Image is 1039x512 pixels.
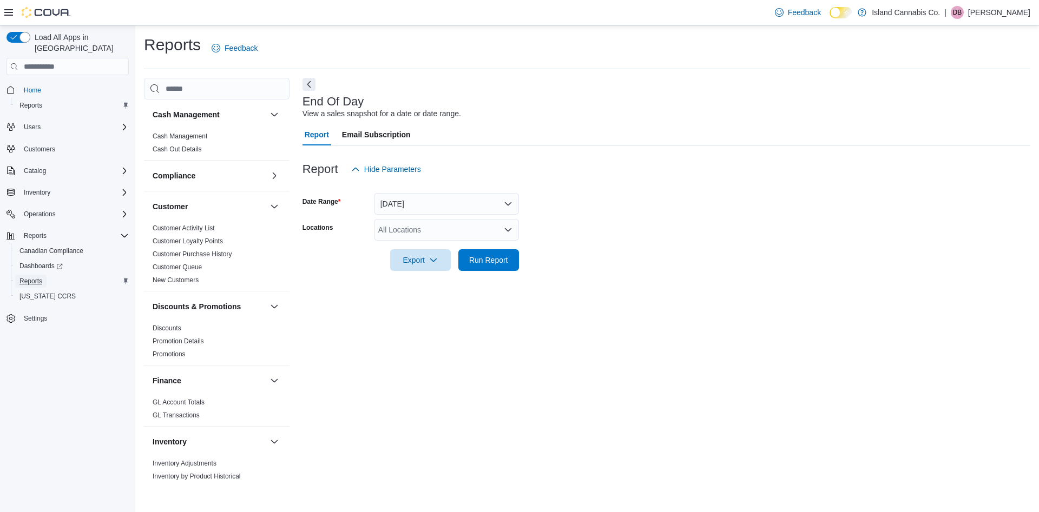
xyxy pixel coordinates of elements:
span: Discounts [153,324,181,333]
span: Canadian Compliance [15,244,129,257]
a: Reports [15,275,47,288]
label: Date Range [303,197,341,206]
nav: Complex example [6,77,129,354]
span: Reports [19,101,42,110]
div: Finance [144,396,290,426]
button: Operations [19,208,60,221]
div: Customer [144,222,290,291]
a: Customer Activity List [153,224,215,232]
button: [DATE] [374,193,519,215]
h3: Discounts & Promotions [153,301,241,312]
span: [US_STATE] CCRS [19,292,76,301]
a: Customer Queue [153,263,202,271]
a: Dashboards [11,258,133,274]
button: Discounts & Promotions [268,300,281,313]
button: Reports [11,274,133,289]
a: GL Account Totals [153,398,205,406]
h3: Cash Management [153,109,220,120]
button: Home [2,82,133,97]
a: Promotion Details [153,337,204,345]
span: Dashboards [19,262,63,270]
span: Customer Queue [153,263,202,271]
button: Users [2,119,133,135]
a: Discounts [153,324,181,332]
span: Customer Activity List [153,224,215,232]
span: Run Report [469,255,508,265]
a: Promotions [153,350,186,358]
button: Export [390,249,451,271]
span: Load All Apps in [GEOGRAPHIC_DATA] [30,32,129,54]
a: GL Transactions [153,411,200,419]
img: Cova [22,7,70,18]
button: Run Report [458,249,519,271]
span: Users [19,121,129,134]
a: Inventory by Product Historical [153,473,241,480]
button: Hide Parameters [347,158,425,180]
span: GL Account Totals [153,398,205,407]
span: Inventory by Product Historical [153,472,241,481]
button: Inventory [2,185,133,200]
a: Cash Management [153,132,207,140]
a: Dashboards [15,260,67,272]
p: | [944,6,946,19]
span: Canadian Compliance [19,247,83,255]
span: db [953,6,962,19]
a: Inventory Adjustments [153,460,216,467]
input: Dark Mode [830,7,852,18]
a: Feedback [207,37,262,59]
button: Discounts & Promotions [153,301,266,312]
span: Feedback [225,43,258,54]
p: [PERSON_NAME] [968,6,1030,19]
button: Cash Management [268,108,281,121]
span: Email Subscription [342,124,411,145]
span: Cash Management [153,132,207,141]
button: Cash Management [153,109,266,120]
h3: End Of Day [303,95,364,108]
span: Inventory [19,186,129,199]
span: Home [19,83,129,96]
button: Customer [153,201,266,212]
span: Customer Loyalty Points [153,237,223,245]
span: Settings [19,311,129,325]
span: Dark Mode [830,18,830,19]
span: Dashboards [15,260,129,272]
button: Inventory [268,435,281,448]
span: Users [24,123,41,131]
button: Canadian Compliance [11,243,133,258]
span: Operations [19,208,129,221]
button: Inventory [153,436,266,447]
a: Settings [19,312,51,325]
span: Report [305,124,329,145]
button: Reports [19,229,51,242]
button: [US_STATE] CCRS [11,289,133,304]
a: Home [19,84,45,97]
span: Customers [19,142,129,156]
a: Canadian Compliance [15,244,88,257]
span: Cash Out Details [153,145,202,154]
span: Feedback [788,7,821,18]
div: davis beaumont [951,6,964,19]
h3: Compliance [153,170,195,181]
span: Promotion Details [153,337,204,345]
p: Island Cannabis Co. [872,6,940,19]
span: Reports [19,229,129,242]
span: Customer Purchase History [153,250,232,258]
span: Reports [24,231,47,240]
button: Reports [2,228,133,243]
button: Settings [2,310,133,326]
button: Users [19,121,45,134]
span: New Customers [153,276,199,284]
button: Finance [268,374,281,387]
a: Reports [15,99,47,112]
a: New Customers [153,276,199,284]
a: Customer Purchase History [153,250,232,258]
a: Customer Loyalty Points [153,237,223,245]
span: Customers [24,145,55,154]
h1: Reports [144,34,201,56]
div: Cash Management [144,130,290,160]
button: Next [303,78,315,91]
span: Washington CCRS [15,290,129,303]
a: [US_STATE] CCRS [15,290,80,303]
label: Locations [303,223,333,232]
button: Customer [268,200,281,213]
